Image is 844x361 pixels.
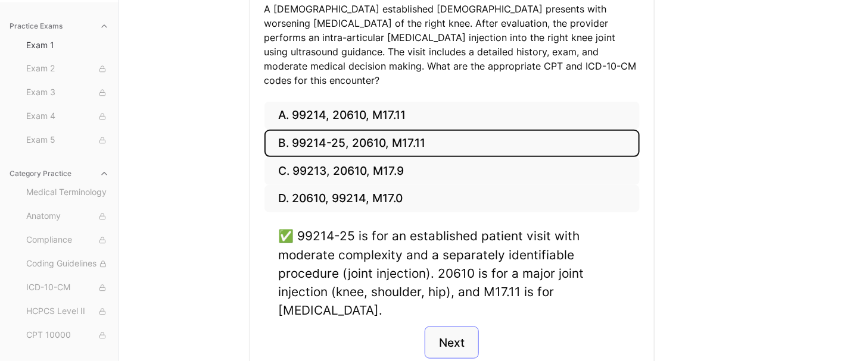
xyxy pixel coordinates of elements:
button: Exam 5 [21,131,114,150]
button: Next [425,327,479,359]
button: Anatomy [21,207,114,226]
span: ICD-10-CM [26,281,109,294]
button: ICD-10-CM [21,278,114,297]
span: Compliance [26,234,109,247]
span: Coding Guidelines [26,258,109,271]
button: Practice Exams [5,17,114,36]
button: Category Practice [5,164,114,183]
span: Exam 5 [26,134,109,147]
button: HCPCS Level II [21,302,114,321]
button: Exam 3 [21,83,114,102]
p: A [DEMOGRAPHIC_DATA] established [DEMOGRAPHIC_DATA] presents with worsening [MEDICAL_DATA] of the... [264,2,640,87]
button: D. 20610, 99214, M17.0 [264,185,640,213]
button: B. 99214-25, 20610, M17.11 [264,130,640,158]
button: Exam 4 [21,107,114,126]
button: CPT 10000 [21,326,114,345]
span: CPT 10000 [26,329,109,342]
button: A. 99214, 20610, M17.11 [264,102,640,130]
span: HCPCS Level II [26,305,109,318]
span: Exam 2 [26,62,109,76]
span: Exam 4 [26,110,109,123]
button: Coding Guidelines [21,255,114,274]
button: Exam 1 [21,36,114,55]
span: Medical Terminology [26,186,109,199]
button: C. 99213, 20610, M17.9 [264,157,640,185]
span: Exam 3 [26,86,109,99]
button: Medical Terminology [21,183,114,202]
button: Compliance [21,231,114,250]
span: Anatomy [26,210,109,223]
span: Exam 1 [26,39,109,51]
button: Exam 2 [21,59,114,79]
div: ✅ 99214-25 is for an established patient visit with moderate complexity and a separately identifi... [279,227,625,319]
